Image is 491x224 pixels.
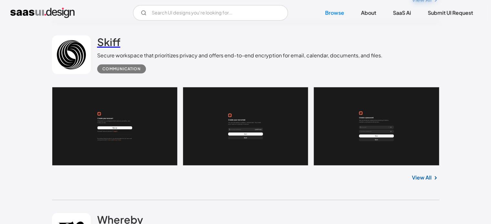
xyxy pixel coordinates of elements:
[385,6,419,20] a: SaaS Ai
[97,35,120,52] a: Skiff
[133,5,288,21] input: Search UI designs you're looking for...
[10,8,75,18] a: home
[353,6,384,20] a: About
[412,174,432,181] a: View All
[317,6,352,20] a: Browse
[420,6,481,20] a: Submit UI Request
[97,35,120,48] h2: Skiff
[97,52,383,59] div: Secure workspace that prioritizes privacy and offers end-to-end encryption for email, calendar, d...
[133,5,288,21] form: Email Form
[102,65,141,73] div: Communication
